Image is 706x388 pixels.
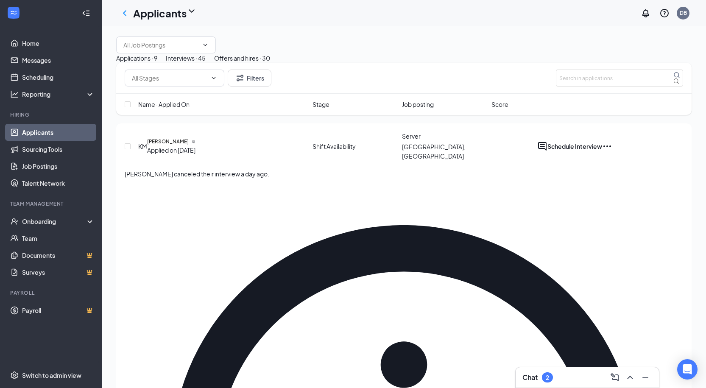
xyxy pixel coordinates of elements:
svg: ChevronDown [187,6,197,16]
a: Applicants [22,124,95,141]
span: Server [402,132,421,140]
svg: QuestionInfo [659,8,670,18]
svg: ChevronDown [210,75,217,81]
a: Talent Network [22,175,95,192]
div: Applied on [DATE] [147,145,195,155]
div: Payroll [10,289,93,296]
a: Messages [22,52,95,69]
a: PayrollCrown [22,302,95,319]
span: Stage [313,100,329,109]
div: DB [680,9,687,17]
svg: Notifications [641,8,651,18]
svg: UserCheck [10,217,19,226]
svg: Analysis [10,90,19,98]
svg: ChevronUp [625,372,635,382]
div: Switch to admin view [22,371,81,380]
span: Score [491,100,508,109]
div: Open Intercom Messenger [677,359,698,380]
div: Applications · 9 [116,53,157,63]
svg: ComposeMessage [610,372,620,382]
svg: ChevronDown [202,42,209,48]
a: Team [22,230,95,247]
div: KM [138,142,147,151]
input: Search in applications [556,70,683,87]
button: Schedule Interview [547,141,602,151]
h5: [PERSON_NAME] [147,138,189,145]
div: Interviews · 45 [166,53,206,63]
span: Job posting [402,100,434,109]
input: All Job Postings [123,40,198,50]
button: Filter Filters [228,70,271,87]
span: Name · Applied On [138,100,190,109]
button: ComposeMessage [608,371,622,384]
h1: Applicants [133,6,187,20]
div: 2 [546,374,549,381]
a: DocumentsCrown [22,247,95,264]
a: Scheduling [22,69,95,86]
svg: ChevronLeft [120,8,130,18]
input: All Stages [132,73,207,83]
div: Offers and hires · 30 [214,53,270,63]
button: Minimize [639,371,652,384]
div: Reporting [22,90,95,98]
a: Job Postings [22,158,95,175]
span: [GEOGRAPHIC_DATA], [GEOGRAPHIC_DATA] [402,143,466,160]
button: ChevronUp [623,371,637,384]
svg: Minimize [640,372,650,382]
div: Hiring [10,111,93,118]
div: Shift Availability [313,142,356,151]
a: Sourcing Tools [22,141,95,158]
a: SurveysCrown [22,264,95,281]
div: Team Management [10,200,93,207]
svg: WorkstreamLogo [9,8,18,17]
h3: Chat [522,373,538,382]
svg: Document [192,140,195,143]
svg: Collapse [82,9,90,17]
svg: ActiveChat [537,141,547,151]
svg: Filter [235,73,245,83]
a: Home [22,35,95,52]
svg: MagnifyingGlass [673,72,680,78]
div: Onboarding [22,217,87,226]
svg: Ellipses [602,141,612,151]
svg: Settings [10,371,19,380]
